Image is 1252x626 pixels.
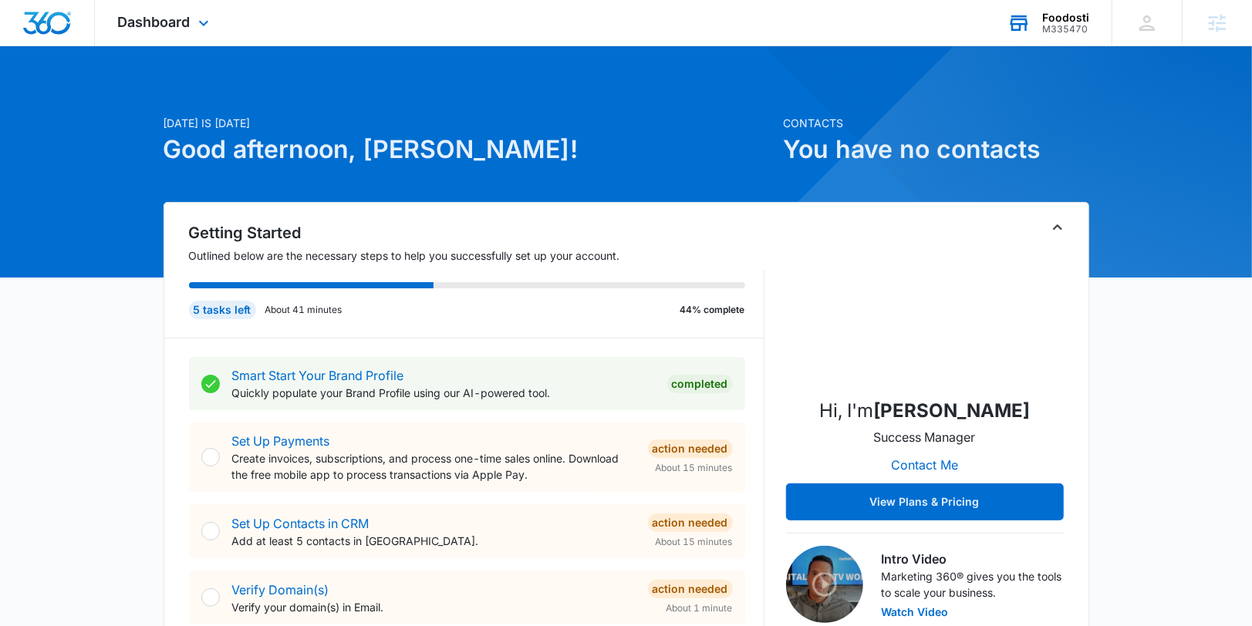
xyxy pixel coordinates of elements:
a: Verify Domain(s) [232,582,329,597]
p: Success Manager [874,428,976,446]
p: Outlined below are the necessary steps to help you successfully set up your account. [189,247,764,264]
span: About 1 minute [666,601,733,615]
h1: You have no contacts [784,131,1089,168]
button: View Plans & Pricing [786,483,1064,520]
h1: Good afternoon, [PERSON_NAME]! [164,131,774,168]
span: About 15 minutes [656,535,733,549]
div: Action Needed [648,580,733,598]
p: Quickly populate your Brand Profile using our AI-powered tool. [232,385,655,401]
strong: [PERSON_NAME] [873,399,1030,422]
h3: Intro Video [882,550,1064,568]
a: Set Up Payments [232,433,330,449]
span: Dashboard [118,14,191,30]
button: Toggle Collapse [1048,218,1067,237]
p: Verify your domain(s) in Email. [232,599,636,615]
a: Set Up Contacts in CRM [232,516,370,531]
h2: Getting Started [189,221,764,244]
div: Action Needed [648,439,733,458]
div: Action Needed [648,513,733,532]
div: Completed [667,375,733,393]
div: 5 tasks left [189,301,256,319]
p: Add at least 5 contacts in [GEOGRAPHIC_DATA]. [232,533,636,549]
button: Watch Video [882,607,949,618]
p: Hi, I'm [819,397,1030,425]
div: account name [1042,12,1089,24]
p: Marketing 360® gives you the tools to scale your business. [882,568,1064,601]
img: Intro Video [786,546,863,623]
span: About 15 minutes [656,461,733,475]
button: Contact Me [876,446,974,483]
a: Smart Start Your Brand Profile [232,368,404,383]
div: account id [1042,24,1089,35]
p: [DATE] is [DATE] [164,115,774,131]
p: 44% complete [680,303,745,317]
p: About 41 minutes [265,303,343,317]
img: Cheyenne von Hoene [848,231,1002,385]
p: Create invoices, subscriptions, and process one-time sales online. Download the free mobile app t... [232,450,636,483]
p: Contacts [784,115,1089,131]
